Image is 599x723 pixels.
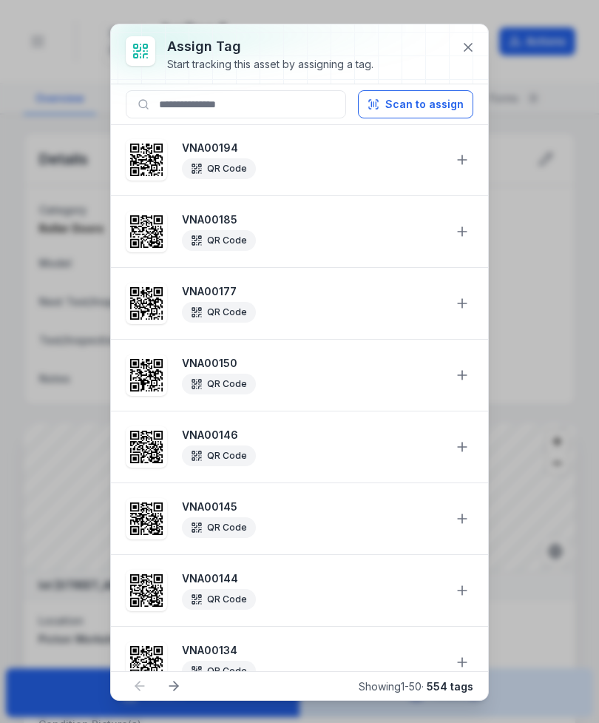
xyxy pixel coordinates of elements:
strong: VNA00145 [182,500,442,514]
div: QR Code [182,302,256,323]
strong: VNA00177 [182,284,442,299]
strong: VNA00185 [182,212,442,227]
div: QR Code [182,374,256,394]
div: QR Code [182,517,256,538]
strong: VNA00194 [182,141,442,155]
div: QR Code [182,158,256,179]
button: Scan to assign [358,90,473,118]
strong: VNA00150 [182,356,442,371]
span: Showing 1 - 50 · [359,680,473,693]
div: QR Code [182,445,256,466]
strong: VNA00144 [182,571,442,586]
strong: VNA00134 [182,643,442,658]
div: QR Code [182,589,256,610]
div: Start tracking this asset by assigning a tag. [167,57,373,72]
div: QR Code [182,230,256,251]
h3: Assign tag [167,36,373,57]
div: QR Code [182,661,256,682]
strong: 554 tags [427,680,473,693]
strong: VNA00146 [182,428,442,443]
